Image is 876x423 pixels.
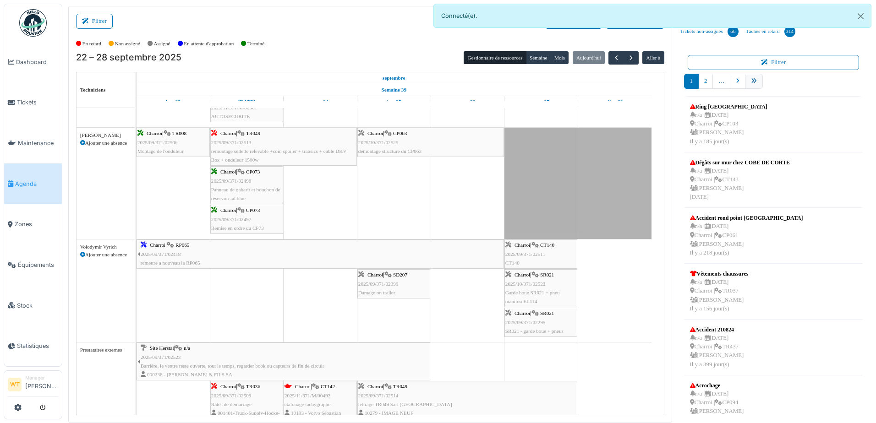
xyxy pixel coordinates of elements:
[184,345,190,351] span: n/a
[211,168,282,203] div: |
[15,179,58,188] span: Agenda
[698,74,713,89] a: 2
[393,384,407,389] span: TR049
[211,140,252,145] span: 2025/09/371/02513
[4,326,62,367] a: Statistiques
[18,260,58,269] span: Équipements
[458,96,478,108] a: 26 septembre 2025
[380,72,408,84] a: 22 septembre 2025
[690,111,767,146] div: n/a | [DATE] Charroi | CP103 [PERSON_NAME] Il y a 185 jour(s)
[690,325,744,334] div: Accident 210824
[76,52,181,63] h2: 22 – 28 septembre 2025
[684,74,863,96] nav: pager
[505,251,545,257] span: 2025/09/371/02511
[358,382,576,418] div: |
[150,345,174,351] span: Site Herstal
[211,401,252,407] span: Ratés de démarrage
[393,272,407,277] span: SD207
[211,217,252,222] span: 2025/09/371/02497
[504,129,532,137] span: Vacances
[220,207,236,213] span: Charroi
[551,51,569,64] button: Mois
[728,26,739,37] div: 66
[154,40,170,48] label: Assigné
[505,241,576,267] div: |
[80,346,131,354] div: Prestataires externes
[604,96,625,108] a: 28 septembre 2025
[137,129,209,156] div: |
[150,242,165,248] span: Charroi
[211,105,257,110] span: 2025/11/371/M/00561
[677,19,742,44] a: Tickets non-assignés
[141,260,200,266] span: remettre a nouveau la RP065
[365,410,413,416] span: 10279 - IMAGE NEUF
[540,272,554,277] span: SR021
[4,204,62,245] a: Zones
[25,374,58,381] div: Manager
[80,87,106,92] span: Techniciens
[4,82,62,123] a: Tickets
[236,96,258,108] a: 23 septembre 2025
[624,51,639,65] button: Suivant
[358,281,399,287] span: 2025/09/371/02399
[850,4,871,28] button: Close
[137,140,178,145] span: 2025/09/371/02506
[8,374,58,396] a: WT Manager[PERSON_NAME]
[608,51,624,65] button: Précédent
[172,130,186,136] span: TR008
[80,131,131,139] div: [PERSON_NAME]
[115,40,140,48] label: Non assigné
[17,98,58,107] span: Tickets
[515,242,530,248] span: Charroi
[16,58,58,66] span: Dashboard
[358,393,399,398] span: 2025/09/371/02514
[505,309,576,336] div: |
[688,156,792,204] a: Dégâts sur mur chez COBE DE CORTE n/a |[DATE] Charroi |CT143 [PERSON_NAME][DATE]
[211,187,280,201] span: Panneau de gabarit et bouchon de réservoir ad blue
[211,178,252,184] span: 2025/09/371/02498
[17,342,58,350] span: Statistiques
[505,328,564,334] span: SR021 - garde boue + pneus
[15,220,58,228] span: Zones
[211,129,356,164] div: |
[684,74,699,89] a: 1
[211,114,250,119] span: AUTOSECURITE
[8,378,22,391] li: WT
[358,148,422,154] span: démontage structure du CP063
[141,344,429,379] div: |
[4,163,62,204] a: Agenda
[211,225,264,231] span: Remise en ordre du CP73
[175,242,189,248] span: RP065
[285,393,330,398] span: 2025/11/371/M/00492
[367,130,383,136] span: Charroi
[688,323,746,371] a: Accident 210824 n/a |[DATE] Charroi |TR437 [PERSON_NAME]Il y a 399 jour(s)
[76,14,113,29] button: Filtrer
[358,401,452,407] span: lettrage TR049 Sarl [GEOGRAPHIC_DATA]
[141,363,324,369] span: Barrière, le ventre reste ouverte, tout le temps, regarder book ou capteurs de fin de circuit
[688,100,770,148] a: Ring [GEOGRAPHIC_DATA] n/a |[DATE] Charroi |CP103 [PERSON_NAME]Il y a 185 jour(s)
[147,372,232,377] span: 000238 - [PERSON_NAME] & FILS SA
[531,96,552,108] a: 27 septembre 2025
[688,211,805,260] a: Accident rond point [GEOGRAPHIC_DATA] n/a |[DATE] Charroi |CP061 [PERSON_NAME]Il y a 218 jour(s)
[247,40,264,48] label: Terminé
[393,130,407,136] span: CP063
[211,206,282,233] div: |
[515,310,530,316] span: Charroi
[379,84,409,96] a: Semaine 39
[367,272,383,277] span: Charroi
[742,19,799,44] a: Tâches en retard
[211,393,252,398] span: 2025/09/371/02509
[540,242,554,248] span: CT140
[141,251,181,257] span: 2025/09/371/02418
[690,103,767,111] div: Ring [GEOGRAPHIC_DATA]
[80,251,131,259] div: Ajouter une absence
[82,40,101,48] label: En retard
[80,243,131,251] div: Volodymir Vyrich
[246,207,260,213] span: CP073
[220,169,236,174] span: Charroi
[164,96,183,108] a: 22 septembre 2025
[384,96,404,108] a: 25 septembre 2025
[358,140,399,145] span: 2025/10/371/02525
[505,281,546,287] span: 2025/10/371/02522
[433,4,871,28] div: Connecté(e).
